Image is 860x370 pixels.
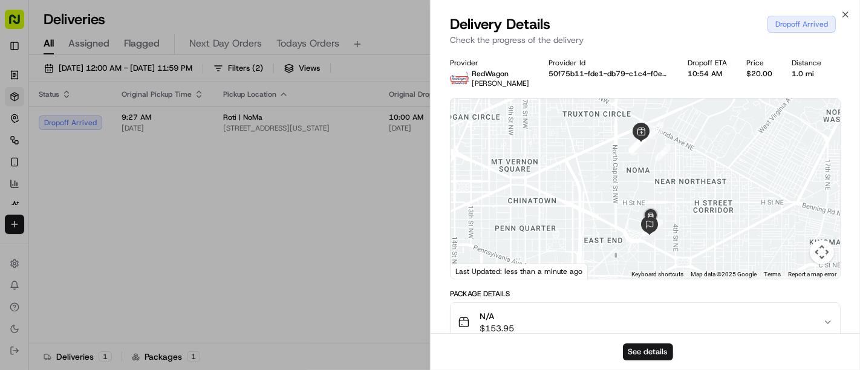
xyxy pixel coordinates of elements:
[450,289,841,299] div: Package Details
[451,264,588,279] div: Last Updated: less than a minute ago
[31,77,218,90] input: Got a question? Start typing here...
[788,271,836,277] a: Report a map error
[810,240,834,264] button: Map camera controls
[688,58,727,68] div: Dropoff ETA
[450,69,469,88] img: time_to_eat_nevada_logo
[450,34,841,46] p: Check the progress of the delivery
[472,69,529,79] p: RedWagon
[114,175,194,187] span: API Documentation
[688,69,727,79] div: 10:54 AM
[630,136,645,152] div: 5
[206,118,220,133] button: Start new chat
[12,115,34,137] img: 1736555255976-a54dd68f-1ca7-489b-9aae-adbdc363a1c4
[631,270,683,279] button: Keyboard shortcuts
[102,176,112,186] div: 💻
[454,263,494,279] img: Google
[24,175,93,187] span: Knowledge Base
[623,343,673,360] button: See details
[792,58,821,68] div: Distance
[480,322,514,334] span: $153.95
[41,127,153,137] div: We're available if you need us!
[85,204,146,213] a: Powered byPylon
[629,137,645,153] div: 4
[454,263,494,279] a: Open this area in Google Maps (opens a new window)
[472,79,529,88] span: [PERSON_NAME]
[97,170,199,192] a: 💻API Documentation
[480,310,514,322] span: N/A
[41,115,198,127] div: Start new chat
[12,11,36,36] img: Nash
[549,69,668,79] button: 50f75b11-fde1-db79-c1c4-f0e52ca12a54
[451,303,840,342] button: N/A$153.95
[7,170,97,192] a: 📗Knowledge Base
[450,15,550,34] span: Delivery Details
[450,58,529,68] div: Provider
[691,271,757,277] span: Map data ©2025 Google
[12,176,22,186] div: 📗
[549,58,668,68] div: Provider Id
[12,48,220,67] p: Welcome 👋
[746,58,772,68] div: Price
[648,122,663,138] div: 7
[764,271,781,277] a: Terms (opens in new tab)
[655,145,671,161] div: 8
[120,204,146,213] span: Pylon
[792,69,821,79] div: 1.0 mi
[628,137,644,153] div: 3
[746,69,772,79] div: $20.00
